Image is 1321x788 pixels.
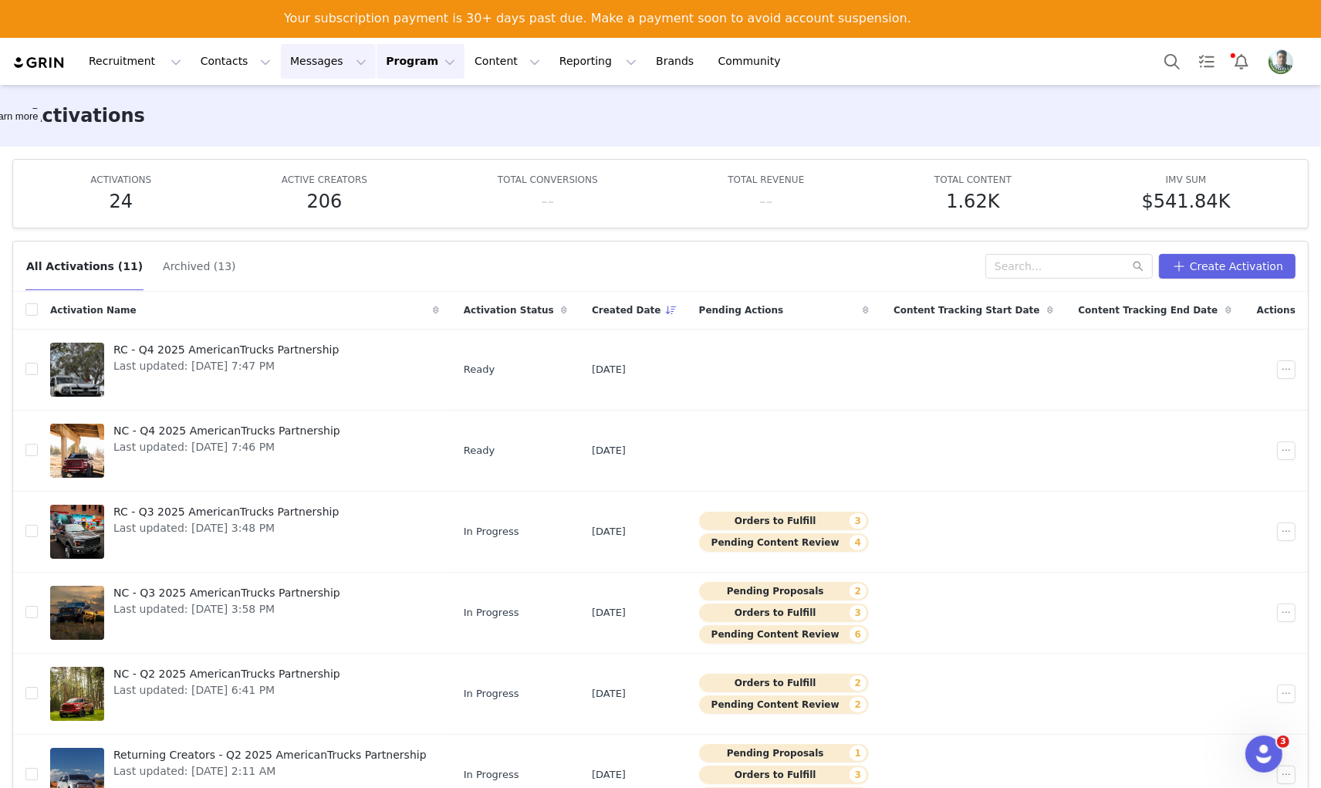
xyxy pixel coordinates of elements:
[68,137,284,197] div: The activations missing is for AmericanMuscle. Thank you, [PERSON_NAME]
[265,499,289,524] button: Send a message…
[699,303,784,317] span: Pending Actions
[464,605,519,621] span: In Progress
[50,339,439,401] a: RC - Q4 2025 AmericanTrucks PartnershipLast updated: [DATE] 7:47 PM
[699,604,869,622] button: Orders to Fulfill3
[113,439,340,455] span: Last updated: [DATE] 7:46 PM
[284,11,911,26] div: Your subscription payment is 30+ days past due. Make a payment soon to avoid account suspension.
[113,520,339,536] span: Last updated: [DATE] 3:48 PM
[699,625,869,644] button: Pending Content Review6
[1269,49,1293,74] img: d47a82e7-ad4d-4d84-a219-0cd4b4407bbf.jpg
[1133,261,1144,272] i: icon: search
[282,174,367,185] span: ACTIVE CREATORS
[113,585,340,601] span: NC - Q3 2025 AmericanTrucks Partnership
[25,228,241,244] div: Hi [PERSON_NAME],
[699,695,869,714] button: Pending Content Review2
[28,102,145,130] h3: Activations
[25,254,144,279] button: All Activations (11)
[49,506,61,518] button: Emoji picker
[73,506,86,518] button: Gif picker
[1166,174,1207,185] span: IMV SUM
[647,44,708,79] a: Brands
[113,601,340,617] span: Last updated: [DATE] 3:58 PM
[699,744,869,763] button: Pending Proposals1
[1259,49,1309,74] button: Profile
[12,462,253,511] div: Sure! Added you to the mentioned ticket
[498,174,598,185] span: TOTAL CONVERSIONS
[10,6,39,36] button: go back
[946,188,999,215] h5: 1.62K
[12,56,66,70] img: grin logo
[1155,44,1189,79] button: Search
[12,219,253,359] div: Hi [PERSON_NAME],Thank you for your response.It appears that we received another ticket # 3714730...
[592,605,626,621] span: [DATE]
[113,342,339,358] span: RC - Q4 2025 AmericanTrucks Partnership
[464,686,519,702] span: In Progress
[1225,44,1258,79] button: Notifications
[50,303,137,317] span: Activation Name
[464,303,554,317] span: Activation Status
[1277,736,1289,748] span: 3
[464,443,495,458] span: Ready
[75,8,175,19] h1: [PERSON_NAME]
[109,188,133,215] h5: 24
[85,52,223,85] a: Customer Ticket
[162,254,236,279] button: Archived (13)
[113,358,339,374] span: Last updated: [DATE] 7:47 PM
[56,371,296,450] div: Awesome! Kindly please keep me in the loop on this.Thanks,[PERSON_NAME]
[68,380,284,441] div: Awesome! Kindly please keep me in the loop on this. Thanks, [PERSON_NAME]
[464,767,519,783] span: In Progress
[118,63,210,75] span: Customer Ticket
[699,582,869,600] button: Pending Proposals2
[50,663,439,725] a: NC - Q2 2025 AmericanTrucks PartnershipLast updated: [DATE] 6:41 PM
[113,423,340,439] span: NC - Q4 2025 AmericanTrucks Partnership
[113,666,340,682] span: NC - Q2 2025 AmericanTrucks Partnership
[281,44,376,79] button: Messages
[934,174,1012,185] span: TOTAL CONTENT
[25,76,241,106] div: In the meantime, please let us know if you need other assistance.
[985,254,1153,279] input: Search...
[307,188,343,215] h5: 206
[464,362,495,377] span: Ready
[25,274,241,350] div: It appears that we received another ticket # 37147302 about the missing activation for AM. We als...
[759,188,772,215] h5: --
[12,462,296,539] div: Joel says…
[465,44,549,79] button: Content
[56,127,296,206] div: The activations missing is for AmericanMuscle.Thank you,[PERSON_NAME]
[592,686,626,702] span: [DATE]
[1190,44,1224,79] a: Tasks
[284,36,379,52] a: View Invoices
[1079,303,1218,317] span: Content Tracking End Date
[50,420,439,482] a: NC - Q4 2025 AmericanTrucks PartnershipLast updated: [DATE] 7:46 PM
[90,174,151,185] span: ACTIVATIONS
[1245,736,1282,773] iframe: Intercom live chat
[24,506,36,518] button: Upload attachment
[894,303,1040,317] span: Content Tracking Start Date
[728,174,804,185] span: TOTAL REVENUE
[377,44,465,79] button: Program
[113,504,339,520] span: RC - Q3 2025 AmericanTrucks Partnership
[271,6,299,34] div: Close
[113,747,427,763] span: Returning Creators - Q2 2025 AmericanTrucks Partnership
[113,682,340,698] span: Last updated: [DATE] 6:41 PM
[550,44,646,79] button: Reporting
[592,767,626,783] span: [DATE]
[25,251,241,266] div: Thank you for your response.
[12,219,296,371] div: Joel says…
[1244,294,1308,326] div: Actions
[699,512,869,530] button: Orders to Fulfill3
[1159,254,1296,279] button: Create Activation
[699,766,869,784] button: Orders to Fulfill3
[699,674,869,692] button: Orders to Fulfill2
[44,8,69,33] img: Profile image for Joel
[464,524,519,539] span: In Progress
[592,443,626,458] span: [DATE]
[75,19,154,35] p: Active 30m ago
[1142,188,1231,215] h5: $541.84K
[50,501,439,563] a: RC - Q3 2025 AmericanTrucks PartnershipLast updated: [DATE] 3:48 PM
[79,44,191,79] button: Recruitment
[541,188,554,215] h5: --
[242,6,271,36] button: Home
[592,524,626,539] span: [DATE]
[113,763,427,780] span: Last updated: [DATE] 2:11 AM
